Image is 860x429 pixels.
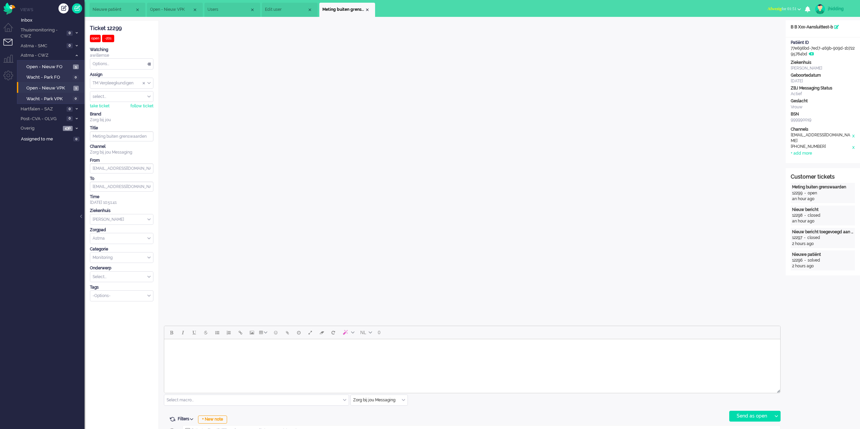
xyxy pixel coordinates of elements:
[792,258,803,263] div: 12296
[189,327,200,338] button: Underline
[792,190,803,196] div: 12299
[73,96,79,101] span: 0
[20,52,72,59] span: Astma - CWZ
[791,98,855,104] div: Geslacht
[3,39,19,54] li: Tickets menu
[21,136,71,142] span: Assigned to me
[90,117,153,123] div: Zorg bij jou
[73,137,79,142] span: 0
[20,116,65,122] span: Post-CVA - OLVG
[20,7,84,12] li: Views
[815,4,825,14] img: avatar
[319,3,375,17] li: 12299
[852,132,855,144] div: x
[3,55,19,70] li: Supervisor menu
[90,176,153,182] div: To
[791,40,855,46] div: Patiënt ID
[200,327,212,338] button: Strikethrough
[67,116,73,121] span: 0
[792,184,854,190] div: Meting buiten grenswaarden
[90,91,153,102] div: Assign User
[270,327,281,338] button: Emoticons
[26,64,71,70] span: Open - Nieuw FO
[791,127,855,132] div: Channels
[178,417,196,421] span: Filters
[792,196,854,202] div: an hour ago
[791,173,855,181] div: Customer tickets
[791,132,852,144] div: [EMAIL_ADDRESS][DOMAIN_NAME]
[192,7,198,12] div: Close tab
[20,63,84,70] a: Open - Nieuw FO 5
[90,25,153,32] div: Ticket 12299
[357,327,375,338] button: Language
[257,327,270,338] button: Table
[73,64,79,70] span: 5
[166,327,177,338] button: Bold
[235,327,246,338] button: Insert/edit link
[73,86,79,91] span: 1
[262,3,318,17] li: 66
[791,104,855,110] div: Vrouw
[90,158,153,163] div: From
[3,23,19,38] li: Dashboard menu
[802,235,807,241] div: -
[63,126,73,131] span: 430
[763,4,805,14] button: Afwezigfor 01:51
[3,71,19,86] li: Admin menu
[164,339,780,387] iframe: Rich Text Area
[20,106,65,112] span: Hartfalen - SAZ
[90,103,109,109] div: take ticket
[90,125,153,131] div: Title
[246,327,257,338] button: Insert/edit image
[375,327,384,338] button: 0
[90,194,153,200] div: Time
[767,6,796,11] span: for 01:51
[791,91,855,97] div: Actief
[90,144,153,150] div: Channel
[792,263,854,269] div: 2 hours ago
[90,290,153,301] div: Select Tags
[26,96,71,102] span: Wacht - Park VPK
[791,85,855,91] div: ZBJ Messaging Status
[763,2,805,17] li: Afwezigfor 01:51
[20,73,84,81] a: Wacht - Park FO 0
[791,111,855,117] div: BSN
[90,47,153,53] div: Watching
[93,7,135,12] span: Nieuwe patiënt
[791,78,855,84] div: [DATE]
[26,74,71,81] span: Wacht - Park FO
[791,144,852,151] div: [PHONE_NUMBER]
[792,229,854,235] div: Nieuw bericht toegevoegd aan gesprek
[3,4,15,9] a: Omnidesk
[58,3,69,14] div: Create ticket
[265,7,307,12] span: Edit user
[90,265,153,271] div: Onderwerp
[791,117,855,123] div: 999990019
[20,135,84,142] a: Assigned to me 0
[20,84,84,91] a: Open - Nieuw VPK 1
[814,4,853,14] a: jhidding
[90,111,153,117] div: Brand
[90,150,153,155] div: Zorg bij jou Messaging
[212,327,223,338] button: Bullet list
[250,7,255,12] div: Close tab
[90,246,153,252] div: Categorie
[307,7,313,12] div: Close tab
[207,7,250,12] span: Users
[204,3,260,17] li: Users
[792,252,854,258] div: Nieuwe patiënt
[147,3,203,17] li: View
[322,7,365,12] span: Meting buiten grenswaarden
[150,7,192,12] span: Open - Nieuw VPK
[177,327,189,338] button: Italic
[20,16,84,24] a: Inbox
[223,327,235,338] button: Numbered list
[792,213,803,218] div: 12298
[90,3,145,17] li: 12300
[3,3,15,15] img: flow_omnibird.svg
[26,85,72,91] span: Open - Nieuw VPK
[808,190,817,196] div: open
[792,235,802,241] div: 12297
[339,327,357,338] button: AI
